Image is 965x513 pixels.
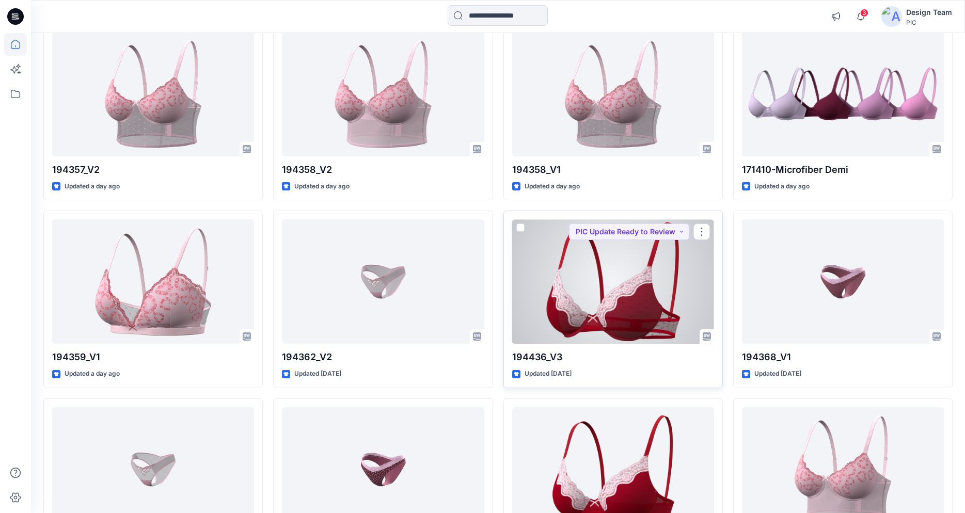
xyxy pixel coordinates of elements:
[860,9,868,17] span: 3
[512,163,714,177] p: 194358_V1
[906,6,952,19] div: Design Team
[881,6,902,27] img: avatar
[512,219,714,344] a: 194436_V3
[742,163,944,177] p: 171410-Microfiber Demi
[742,31,944,156] a: 171410-Microfiber Demi
[65,368,120,379] p: Updated a day ago
[906,19,952,26] div: PIC
[52,31,254,156] a: 194357_V2
[294,181,350,192] p: Updated a day ago
[525,181,580,192] p: Updated a day ago
[294,368,341,379] p: Updated [DATE]
[52,163,254,177] p: 194357_V2
[282,31,484,156] a: 194358_V2
[512,350,714,364] p: 194436_V3
[282,219,484,344] a: 194362_V2
[282,350,484,364] p: 194362_V2
[65,181,120,192] p: Updated a day ago
[512,31,714,156] a: 194358_V1
[282,163,484,177] p: 194358_V2
[52,219,254,344] a: 194359_V1
[525,368,572,379] p: Updated [DATE]
[742,350,944,364] p: 194368_V1
[754,181,810,192] p: Updated a day ago
[742,219,944,344] a: 194368_V1
[754,368,801,379] p: Updated [DATE]
[52,350,254,364] p: 194359_V1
